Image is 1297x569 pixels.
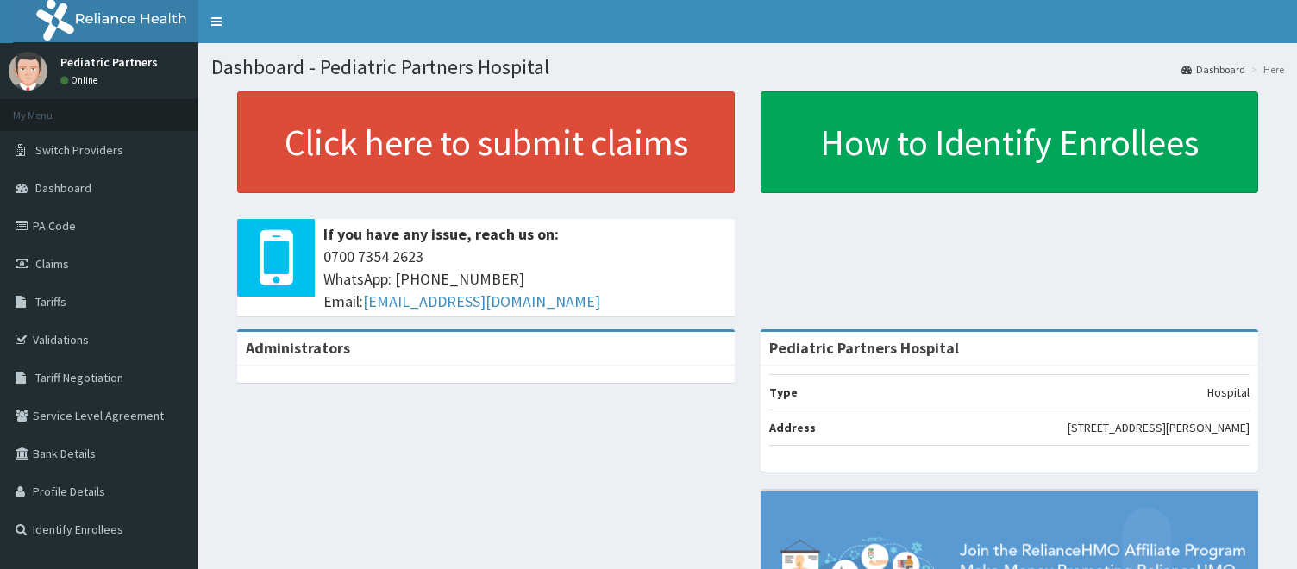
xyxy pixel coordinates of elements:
[237,91,735,193] a: Click here to submit claims
[1181,62,1245,77] a: Dashboard
[35,180,91,196] span: Dashboard
[1247,62,1284,77] li: Here
[246,338,350,358] b: Administrators
[211,56,1284,78] h1: Dashboard - Pediatric Partners Hospital
[761,91,1258,193] a: How to Identify Enrollees
[769,385,798,400] b: Type
[35,294,66,310] span: Tariffs
[769,338,959,358] strong: Pediatric Partners Hospital
[323,246,726,312] span: 0700 7354 2623 WhatsApp: [PHONE_NUMBER] Email:
[323,224,559,244] b: If you have any issue, reach us on:
[363,291,600,311] a: [EMAIL_ADDRESS][DOMAIN_NAME]
[60,74,102,86] a: Online
[1068,419,1250,436] p: [STREET_ADDRESS][PERSON_NAME]
[35,370,123,385] span: Tariff Negotiation
[35,256,69,272] span: Claims
[1207,384,1250,401] p: Hospital
[60,56,158,68] p: Pediatric Partners
[9,52,47,91] img: User Image
[35,142,123,158] span: Switch Providers
[769,420,816,435] b: Address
